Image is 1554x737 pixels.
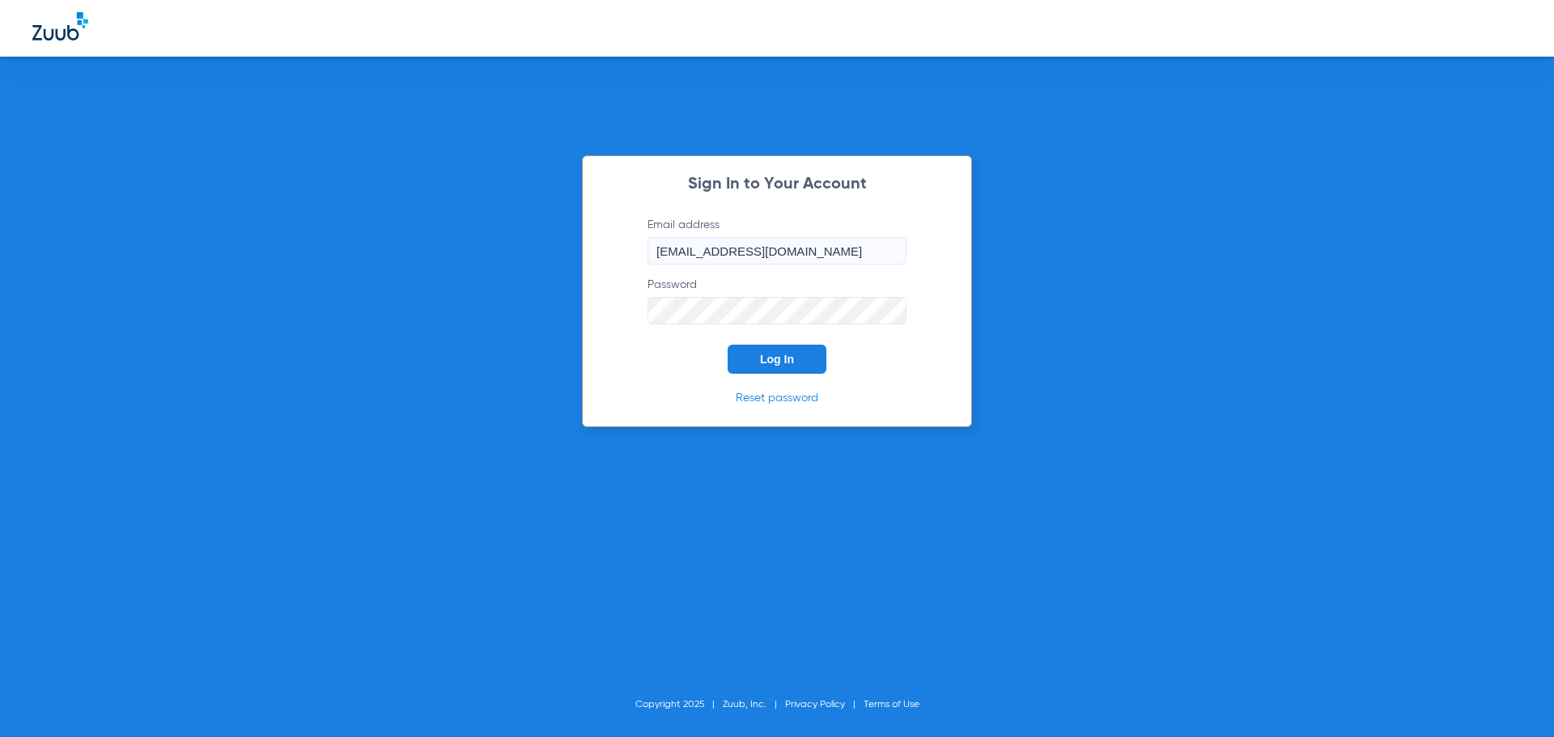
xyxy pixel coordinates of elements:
[647,277,906,324] label: Password
[623,176,931,193] h2: Sign In to Your Account
[647,217,906,265] label: Email address
[647,237,906,265] input: Email address
[736,392,818,404] a: Reset password
[864,700,919,709] a: Terms of Use
[32,12,88,40] img: Zuub Logo
[1473,659,1554,737] iframe: Chat Widget
[728,345,826,374] button: Log In
[635,697,723,713] li: Copyright 2025
[723,697,785,713] li: Zuub, Inc.
[785,700,845,709] a: Privacy Policy
[647,297,906,324] input: Password
[760,353,794,366] span: Log In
